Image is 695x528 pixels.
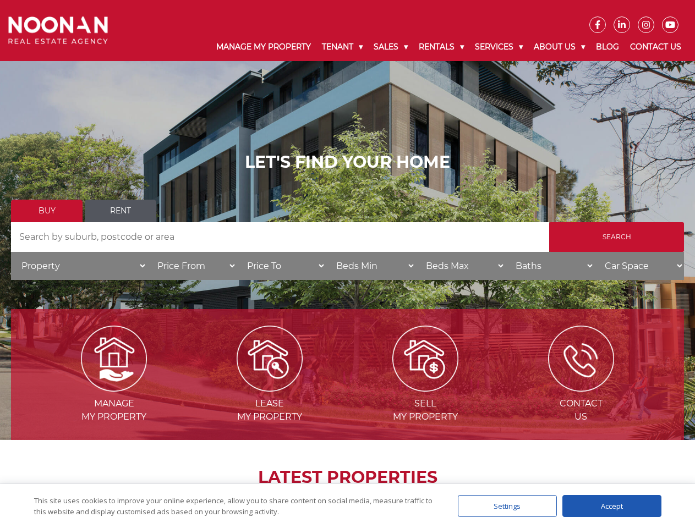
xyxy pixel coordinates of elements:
input: Search [549,222,684,252]
a: Buy [11,200,83,222]
a: Contact Us [625,33,687,61]
div: Settings [458,495,557,517]
input: Search by suburb, postcode or area [11,222,549,252]
img: Lease my property [237,326,303,392]
div: Accept [562,495,661,517]
a: Manage My Property [211,33,316,61]
h1: LET'S FIND YOUR HOME [11,152,684,172]
h2: LATEST PROPERTIES [39,468,656,487]
span: Sell my Property [349,397,502,424]
a: Tenant [316,33,368,61]
span: Manage my Property [37,397,191,424]
a: Blog [590,33,625,61]
a: Rent [85,200,156,222]
a: Sales [368,33,413,61]
span: Contact Us [504,397,658,424]
img: Manage my Property [81,326,147,392]
span: Lease my Property [193,397,347,424]
a: Services [469,33,528,61]
img: Noonan Real Estate Agency [8,16,108,44]
img: Sell my property [392,326,458,392]
a: Manage my Property Managemy Property [37,353,191,422]
a: ICONS ContactUs [504,353,658,422]
a: About Us [528,33,590,61]
img: ICONS [548,326,614,392]
a: Lease my property Leasemy Property [193,353,347,422]
a: Sell my property Sellmy Property [349,353,502,422]
div: This site uses cookies to improve your online experience, allow you to share content on social me... [34,495,436,517]
a: Rentals [413,33,469,61]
